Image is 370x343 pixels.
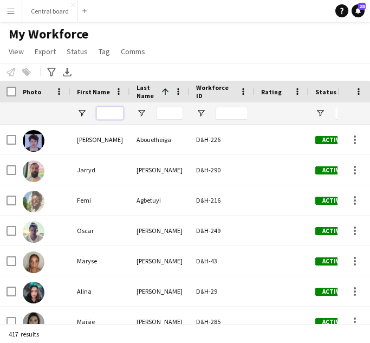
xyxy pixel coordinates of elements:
[77,88,110,96] span: First Name
[9,26,88,42] span: My Workforce
[121,47,145,56] span: Comms
[137,83,157,100] span: Last Name
[62,44,92,59] a: Status
[130,307,190,336] div: [PERSON_NAME]
[94,44,114,59] a: Tag
[216,107,248,120] input: Workforce ID Filter Input
[4,44,28,59] a: View
[130,125,190,154] div: Abouelheiga
[23,251,44,273] img: Maryse Ajayi
[23,160,44,182] img: Jarryd Adams
[70,307,130,336] div: Maisie
[196,83,235,100] span: Workforce ID
[23,312,44,334] img: Maisie Allan
[61,66,74,79] app-action-btn: Export XLSX
[190,276,255,306] div: D&H-29
[190,125,255,154] div: D&H-226
[315,88,336,96] span: Status
[70,125,130,154] div: [PERSON_NAME]
[70,185,130,215] div: Femi
[77,108,87,118] button: Open Filter Menu
[315,288,349,296] span: Active
[130,246,190,276] div: [PERSON_NAME]
[23,88,41,96] span: Photo
[9,47,24,56] span: View
[23,221,44,243] img: Oscar Aguero
[23,282,44,303] img: Alina Akther
[190,216,255,245] div: D&H-249
[261,88,282,96] span: Rating
[315,108,325,118] button: Open Filter Menu
[315,257,349,266] span: Active
[196,108,206,118] button: Open Filter Menu
[99,47,110,56] span: Tag
[130,216,190,245] div: [PERSON_NAME]
[70,276,130,306] div: Alina
[45,66,58,79] app-action-btn: Advanced filters
[190,155,255,185] div: D&H-290
[23,130,44,152] img: Olivia Abouelheiga
[23,191,44,212] img: Femi Agbetuyi
[67,47,88,56] span: Status
[137,108,146,118] button: Open Filter Menu
[30,44,60,59] a: Export
[358,3,366,10] span: 28
[35,47,56,56] span: Export
[315,197,349,205] span: Active
[96,107,124,120] input: First Name Filter Input
[130,155,190,185] div: [PERSON_NAME]
[352,4,365,17] a: 28
[315,136,349,144] span: Active
[130,276,190,306] div: [PERSON_NAME]
[70,216,130,245] div: Oscar
[116,44,150,59] a: Comms
[190,246,255,276] div: D&H-43
[190,307,255,336] div: D&H-285
[335,107,367,120] input: Status Filter Input
[70,155,130,185] div: Jarryd
[70,246,130,276] div: Maryse
[315,166,349,174] span: Active
[190,185,255,215] div: D&H-216
[130,185,190,215] div: Agbetuyi
[156,107,183,120] input: Last Name Filter Input
[22,1,78,22] button: Central board
[315,227,349,235] span: Active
